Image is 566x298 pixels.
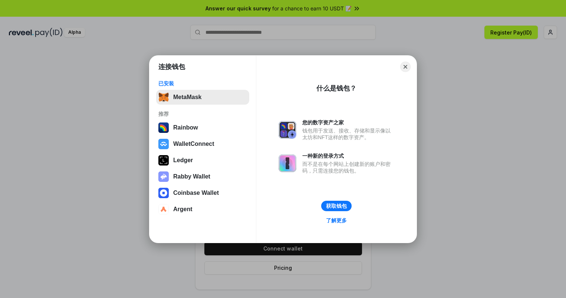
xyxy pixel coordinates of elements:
img: svg+xml,%3Csvg%20width%3D%2228%22%20height%3D%2228%22%20viewBox%3D%220%200%2028%2028%22%20fill%3D... [158,188,169,198]
img: svg+xml,%3Csvg%20xmlns%3D%22http%3A%2F%2Fwww.w3.org%2F2000%2Fsvg%22%20fill%3D%22none%22%20viewBox... [279,121,296,139]
img: svg+xml,%3Csvg%20width%3D%2228%22%20height%3D%2228%22%20viewBox%3D%220%200%2028%2028%22%20fill%3D... [158,204,169,215]
div: MetaMask [173,94,201,101]
button: Rainbow [156,120,249,135]
div: 您的数字资产之家 [302,119,394,126]
div: 了解更多 [326,217,347,224]
h1: 连接钱包 [158,62,185,71]
div: Argent [173,206,192,213]
img: svg+xml,%3Csvg%20width%3D%2228%22%20height%3D%2228%22%20viewBox%3D%220%200%2028%2028%22%20fill%3D... [158,139,169,149]
a: 了解更多 [322,216,351,225]
button: MetaMask [156,90,249,105]
div: Rainbow [173,124,198,131]
img: svg+xml,%3Csvg%20xmlns%3D%22http%3A%2F%2Fwww.w3.org%2F2000%2Fsvg%22%20fill%3D%22none%22%20viewBox... [279,154,296,172]
button: Coinbase Wallet [156,186,249,200]
div: Rabby Wallet [173,173,210,180]
div: Coinbase Wallet [173,190,219,196]
img: svg+xml,%3Csvg%20fill%3D%22none%22%20height%3D%2233%22%20viewBox%3D%220%200%2035%2033%22%20width%... [158,92,169,102]
button: 获取钱包 [321,201,352,211]
img: svg+xml,%3Csvg%20width%3D%22120%22%20height%3D%22120%22%20viewBox%3D%220%200%20120%20120%22%20fil... [158,122,169,133]
img: svg+xml,%3Csvg%20xmlns%3D%22http%3A%2F%2Fwww.w3.org%2F2000%2Fsvg%22%20width%3D%2228%22%20height%3... [158,155,169,166]
div: 钱包用于发送、接收、存储和显示像以太坊和NFT这样的数字资产。 [302,127,394,141]
div: 什么是钱包？ [316,84,356,93]
div: 推荐 [158,111,247,117]
button: WalletConnect [156,137,249,151]
div: 而不是在每个网站上创建新的账户和密码，只需连接您的钱包。 [302,161,394,174]
div: Ledger [173,157,193,164]
div: WalletConnect [173,141,214,147]
button: Close [400,62,411,72]
img: svg+xml,%3Csvg%20xmlns%3D%22http%3A%2F%2Fwww.w3.org%2F2000%2Fsvg%22%20fill%3D%22none%22%20viewBox... [158,171,169,182]
div: 已安装 [158,80,247,87]
button: Rabby Wallet [156,169,249,184]
button: Ledger [156,153,249,168]
button: Argent [156,202,249,217]
div: 一种新的登录方式 [302,153,394,159]
div: 获取钱包 [326,203,347,209]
